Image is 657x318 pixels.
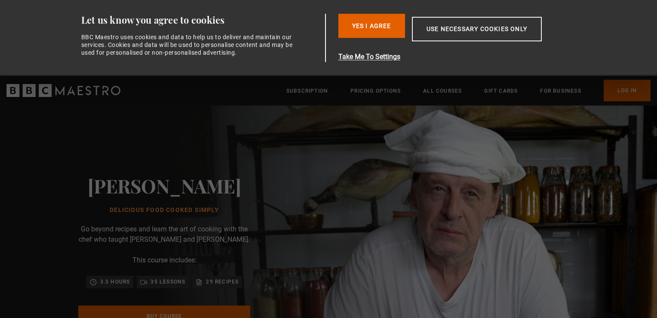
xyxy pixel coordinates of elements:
[78,224,250,245] p: Go beyond recipes and learn the art of cooking with the chef who taught [PERSON_NAME] and [PERSON...
[206,277,239,286] p: 29 recipes
[88,175,241,196] h2: [PERSON_NAME]
[338,52,583,62] button: Take Me To Settings
[81,14,322,26] div: Let us know you agree to cookies
[81,33,298,57] div: BBC Maestro uses cookies and data to help us to deliver and maintain our services. Cookies and da...
[423,87,462,95] a: All Courses
[540,87,581,95] a: For business
[350,87,401,95] a: Pricing Options
[604,80,651,101] a: Log In
[412,17,542,41] button: Use necessary cookies only
[100,277,130,286] p: 3.5 hours
[286,87,328,95] a: Subscription
[286,80,651,101] nav: Primary
[132,255,196,265] p: This course includes:
[6,84,120,97] svg: BBC Maestro
[150,277,185,286] p: 35 lessons
[484,87,518,95] a: Gift Cards
[88,207,241,214] h1: Delicious Food Cooked Simply
[338,14,405,38] button: Yes I Agree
